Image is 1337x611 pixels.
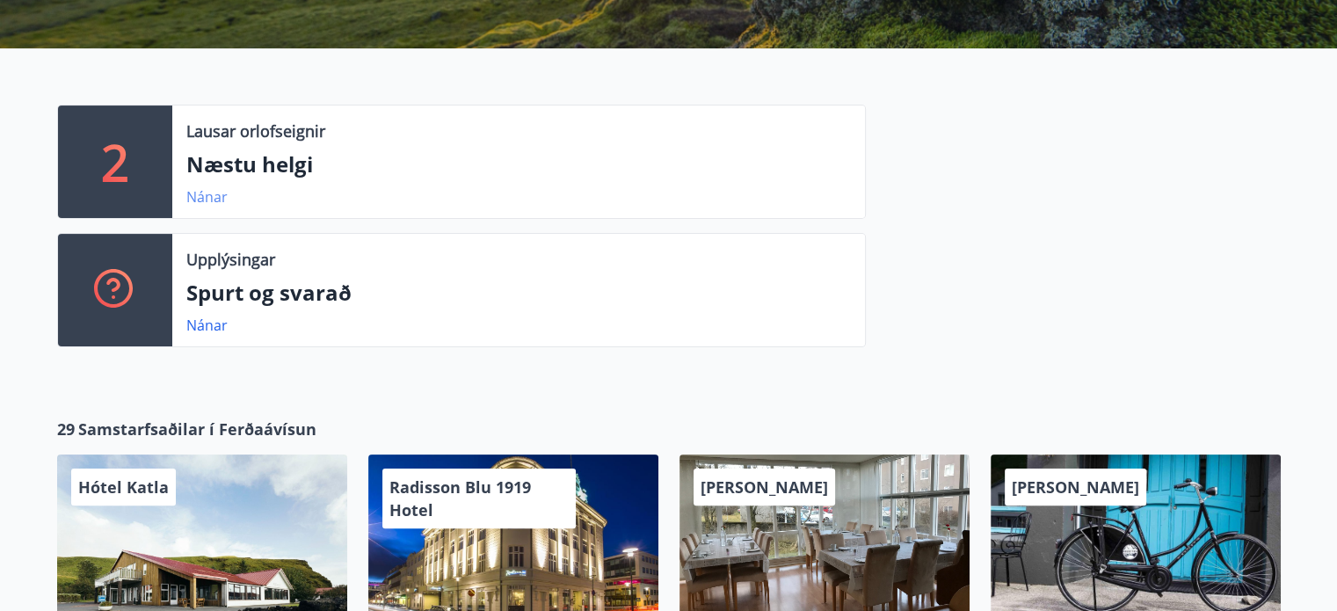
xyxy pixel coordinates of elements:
[186,248,275,271] p: Upplýsingar
[389,476,531,520] span: Radisson Blu 1919 Hotel
[57,418,75,440] span: 29
[101,128,129,195] p: 2
[186,187,228,207] a: Nánar
[186,149,851,179] p: Næstu helgi
[186,316,228,335] a: Nánar
[1012,476,1139,498] span: [PERSON_NAME]
[186,278,851,308] p: Spurt og svarað
[186,120,325,142] p: Lausar orlofseignir
[78,418,316,440] span: Samstarfsaðilar í Ferðaávísun
[701,476,828,498] span: [PERSON_NAME]
[78,476,169,498] span: Hótel Katla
